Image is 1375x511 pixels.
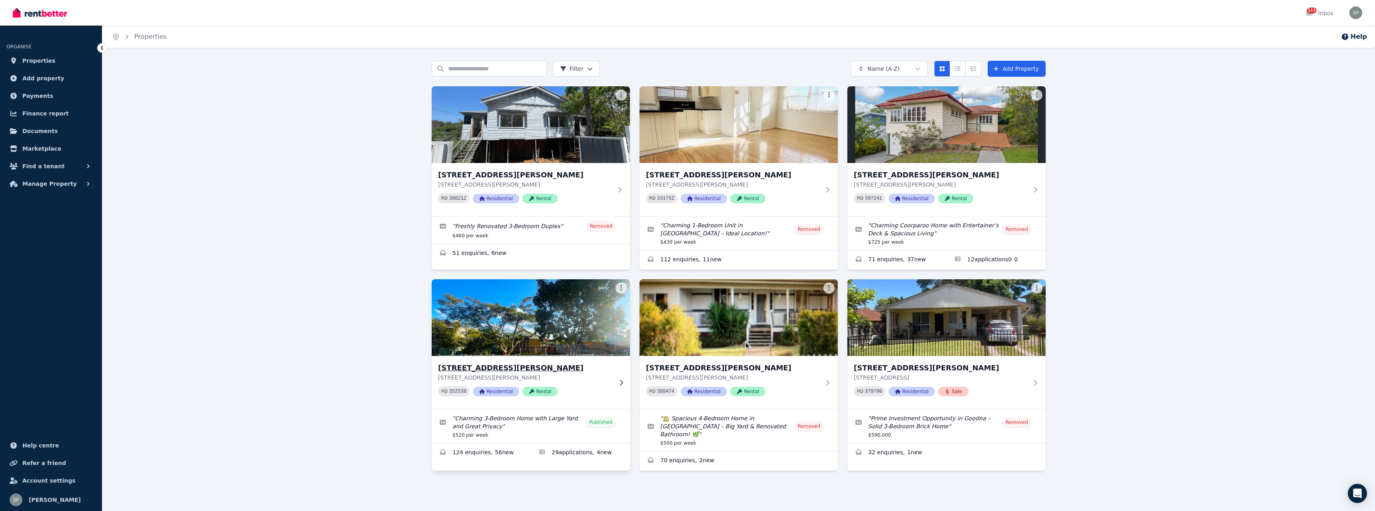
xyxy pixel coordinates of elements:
code: 380212 [449,196,466,201]
span: Find a tenant [22,161,65,171]
a: Applications for 21 Walker St, Coorparoo [947,251,1046,270]
span: Rental [938,194,973,203]
code: 380474 [657,389,674,394]
span: Rental [522,387,558,396]
p: [STREET_ADDRESS][PERSON_NAME] [646,181,820,189]
p: [STREET_ADDRESS][PERSON_NAME] [438,374,612,382]
h3: [STREET_ADDRESS][PERSON_NAME] [854,169,1028,181]
p: [STREET_ADDRESS][PERSON_NAME] [646,374,820,382]
img: Steven Purcell [10,493,22,506]
code: 397241 [865,196,882,201]
span: ORGANISE [6,44,32,50]
a: Payments [6,88,96,104]
img: 8/2 Carl Street, Woolloongabba [640,86,838,163]
small: PID [857,389,863,394]
h3: [STREET_ADDRESS][PERSON_NAME] [438,362,612,374]
div: Open Intercom Messenger [1348,484,1367,503]
span: Refer a friend [22,458,66,468]
span: Rental [730,194,765,203]
a: Edit listing: Freshly Renovated 3-Bedroom Duplex [432,217,630,244]
img: RentBetter [13,7,67,19]
span: Add property [22,74,64,83]
span: Residential [473,387,519,396]
span: Residential [889,194,935,203]
h3: [STREET_ADDRESS][PERSON_NAME] [646,362,820,374]
a: Add Property [988,61,1046,77]
span: Residential [889,387,935,396]
a: 21 Walker St, Coorparoo[STREET_ADDRESS][PERSON_NAME][STREET_ADDRESS][PERSON_NAME]PID 397241Reside... [847,86,1046,216]
a: 35 Miller St, Urangan[STREET_ADDRESS][PERSON_NAME][STREET_ADDRESS][PERSON_NAME]PID 380474Resident... [640,279,838,409]
a: Marketplace [6,141,96,157]
span: Filter [560,65,584,73]
code: 379700 [865,389,882,394]
button: Name (A-Z) [851,61,928,77]
a: 74 Smiths Rd, Goodna[STREET_ADDRESS][PERSON_NAME][STREET_ADDRESS]PID 379700ResidentialSale [847,279,1046,409]
a: Enquiries for 21 Walker St, Coorparoo [847,251,947,270]
a: Edit listing: Charming Coorparoo Home with Entertainer’s Deck & Spacious Living [847,217,1046,250]
small: PID [441,389,448,394]
span: Residential [473,194,519,203]
a: Edit listing: Charming 3-Bedroom Home with Large Yard and Great Privacy [432,410,630,443]
a: 2/56 Alice St, Goodna[STREET_ADDRESS][PERSON_NAME][STREET_ADDRESS][PERSON_NAME]PID 380212Resident... [432,86,630,216]
a: Enquiries for 74 Smiths Rd, Goodna [847,443,1046,463]
h3: [STREET_ADDRESS][PERSON_NAME] [438,169,612,181]
img: 24 Southampton Rd, Ellen Grove [427,277,635,358]
small: PID [649,389,656,394]
img: 2/56 Alice St, Goodna [432,86,630,163]
a: Refer a friend [6,455,96,471]
a: Properties [6,53,96,69]
button: Filter [553,61,600,77]
button: Manage Property [6,176,96,192]
button: More options [1031,89,1042,101]
a: 8/2 Carl Street, Woolloongabba[STREET_ADDRESS][PERSON_NAME][STREET_ADDRESS][PERSON_NAME]PID 33175... [640,86,838,216]
a: Account settings [6,473,96,489]
span: [PERSON_NAME] [29,495,81,505]
span: Help centre [22,441,59,450]
button: More options [616,282,627,294]
span: Payments [22,91,53,101]
a: Applications for 24 Southampton Rd, Ellen Grove [531,443,630,463]
div: View options [934,61,981,77]
span: Rental [522,194,558,203]
button: Compact list view [950,61,966,77]
h3: [STREET_ADDRESS][PERSON_NAME] [854,362,1028,374]
a: Enquiries for 35 Miller St, Urangan [640,451,838,471]
span: Sale [938,387,968,396]
code: 352539 [449,389,466,394]
a: Enquiries for 8/2 Carl Street, Woolloongabba [640,251,838,270]
span: Manage Property [22,179,77,189]
a: Edit listing: Charming 1-Bedroom Unit in Woolloongabba – Ideal Location! [640,217,838,250]
button: More options [823,89,835,101]
a: Edit listing: 🏡 Spacious 4-Bedroom Home in Urangan – Big Yard & Renovated Bathroom! 🌿 [640,410,838,451]
span: Rental [730,387,765,396]
div: Inbox [1305,9,1333,17]
small: PID [649,196,656,201]
img: 35 Miller St, Urangan [640,279,838,356]
a: Add property [6,70,96,86]
h3: [STREET_ADDRESS][PERSON_NAME] [646,169,820,181]
a: Finance report [6,105,96,121]
button: More options [823,282,835,294]
button: Expanded list view [965,61,981,77]
a: Enquiries for 2/56 Alice St, Goodna [432,244,630,263]
span: Marketplace [22,144,61,153]
a: 24 Southampton Rd, Ellen Grove[STREET_ADDRESS][PERSON_NAME][STREET_ADDRESS][PERSON_NAME]PID 35253... [432,279,630,409]
button: More options [1031,282,1042,294]
span: Finance report [22,109,69,118]
button: Find a tenant [6,158,96,174]
p: [STREET_ADDRESS][PERSON_NAME] [854,181,1028,189]
span: Account settings [22,476,76,485]
span: Properties [22,56,56,66]
span: Documents [22,126,58,136]
nav: Breadcrumb [102,26,176,48]
a: Documents [6,123,96,139]
small: PID [441,196,448,201]
span: 113 [1307,8,1317,13]
p: [STREET_ADDRESS] [854,374,1028,382]
span: Residential [681,194,727,203]
button: More options [616,89,627,101]
a: Properties [134,33,167,40]
img: 21 Walker St, Coorparoo [847,86,1046,163]
code: 331752 [657,196,674,201]
small: PID [857,196,863,201]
